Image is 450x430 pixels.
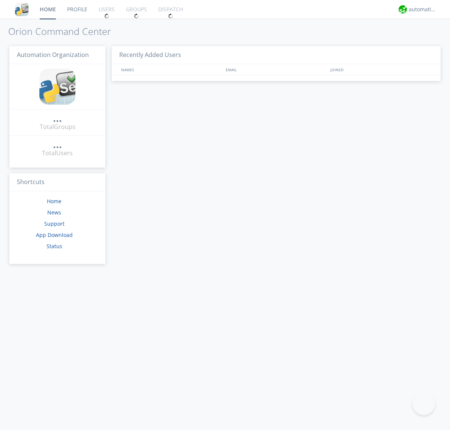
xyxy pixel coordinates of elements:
[40,123,75,131] div: Total Groups
[15,3,28,16] img: cddb5a64eb264b2086981ab96f4c1ba7
[112,46,441,64] h3: Recently Added Users
[9,173,105,192] h3: Shortcuts
[53,114,62,121] div: ...
[119,64,222,75] div: NAMES
[53,140,62,149] a: ...
[39,69,75,105] img: cddb5a64eb264b2086981ab96f4c1ba7
[47,209,61,216] a: News
[134,13,139,19] img: spin.svg
[44,220,64,227] a: Support
[47,198,61,205] a: Home
[328,64,433,75] div: JOINED
[36,231,73,238] a: App Download
[409,6,437,13] div: automation+atlas
[104,13,109,19] img: spin.svg
[412,393,435,415] iframe: Toggle Customer Support
[168,13,173,19] img: spin.svg
[17,51,89,59] span: Automation Organization
[224,64,328,75] div: EMAIL
[53,140,62,148] div: ...
[53,114,62,123] a: ...
[46,243,62,250] a: Status
[42,149,73,157] div: Total Users
[399,5,407,13] img: d2d01cd9b4174d08988066c6d424eccd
